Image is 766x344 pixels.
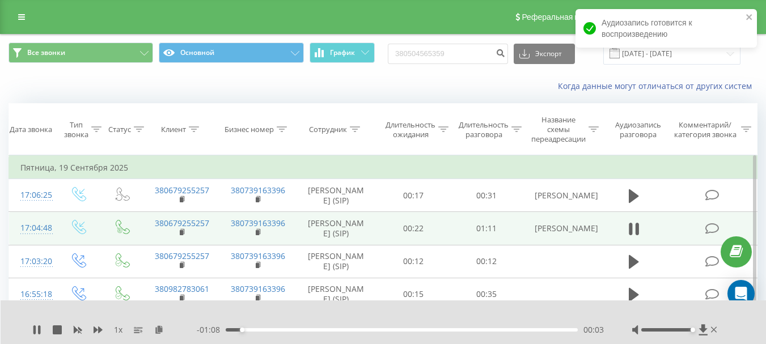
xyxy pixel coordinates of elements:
td: [PERSON_NAME] (SIP) [295,245,377,278]
div: Open Intercom Messenger [727,280,755,307]
a: 380982783061 [155,283,209,294]
div: 17:03:20 [20,250,44,273]
div: 17:04:48 [20,217,44,239]
a: 380679255257 [155,185,209,196]
div: Сотрудник [309,125,347,134]
div: Длительность ожидания [386,120,435,139]
td: 00:31 [450,179,523,212]
span: 1 x [114,324,122,335]
td: 00:17 [377,179,450,212]
button: Экспорт [514,44,575,64]
span: Реферальная программа [522,12,615,22]
button: График [310,43,375,63]
td: 00:35 [450,278,523,311]
span: 00:03 [583,324,604,335]
div: Дата звонка [10,125,52,134]
td: [PERSON_NAME] (SIP) [295,212,377,245]
a: 380739163396 [231,250,285,261]
div: Длительность разговора [459,120,509,139]
td: 00:15 [377,278,450,311]
td: 00:12 [450,245,523,278]
div: Accessibility label [240,328,244,332]
td: 00:22 [377,212,450,245]
div: Тип звонка [64,120,88,139]
a: Когда данные могут отличаться от других систем [558,80,757,91]
a: 380739163396 [231,218,285,228]
input: Поиск по номеру [388,44,508,64]
div: Клиент [161,125,186,134]
span: Все звонки [27,48,65,57]
a: 380739163396 [231,185,285,196]
div: 17:06:25 [20,184,44,206]
div: Статус [108,125,131,134]
div: Аудиозапись разговора [610,120,667,139]
td: [PERSON_NAME] [523,179,599,212]
div: Название схемы переадресации [531,115,586,144]
div: 16:55:18 [20,283,44,305]
button: close [746,12,754,23]
span: - 01:08 [197,324,226,335]
td: 01:11 [450,212,523,245]
button: Все звонки [9,43,153,63]
div: Accessibility label [691,328,695,332]
td: [PERSON_NAME] (SIP) [295,179,377,212]
div: Комментарий/категория звонка [672,120,738,139]
a: 380739163396 [231,283,285,294]
div: Аудиозапись готовится к воспроизведению [575,9,757,48]
a: 380679255257 [155,218,209,228]
button: Основной [159,43,303,63]
td: [PERSON_NAME] [523,212,599,245]
td: [PERSON_NAME] (SIP) [295,278,377,311]
td: 00:12 [377,245,450,278]
a: 380679255257 [155,250,209,261]
td: Пятница, 19 Сентября 2025 [9,156,757,179]
span: График [330,49,355,57]
div: Бизнес номер [225,125,274,134]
